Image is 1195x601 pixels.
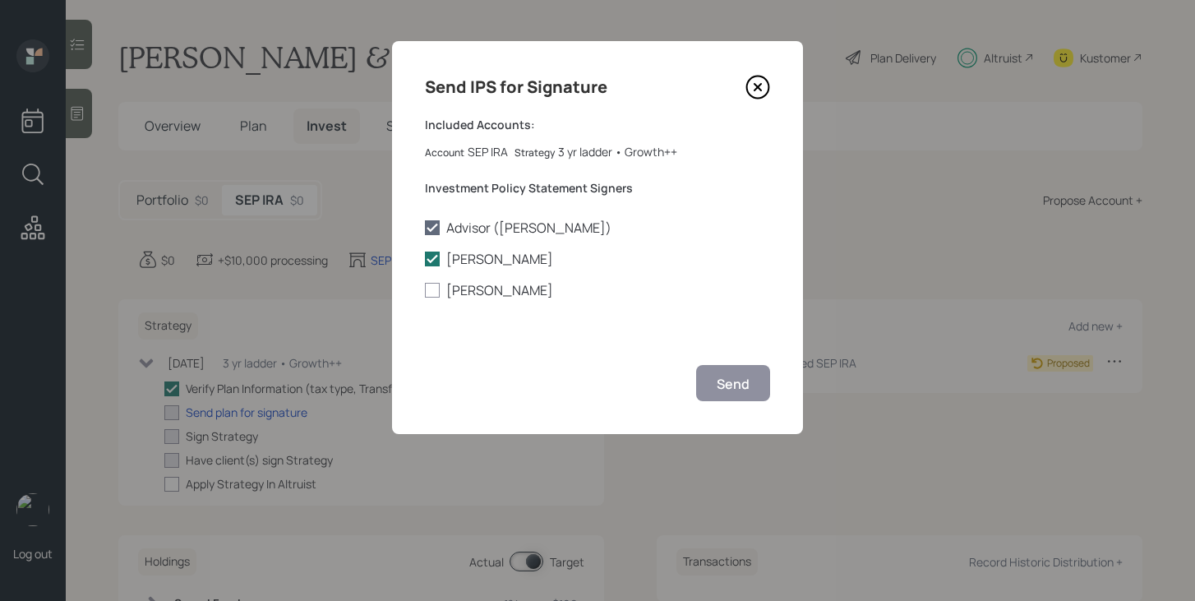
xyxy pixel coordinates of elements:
[425,219,770,237] label: Advisor ([PERSON_NAME])
[425,281,770,299] label: [PERSON_NAME]
[425,117,770,133] label: Included Accounts:
[425,180,770,196] label: Investment Policy Statement Signers
[425,146,464,160] label: Account
[696,365,770,400] button: Send
[425,74,607,100] h4: Send IPS for Signature
[425,250,770,268] label: [PERSON_NAME]
[468,143,508,160] div: SEP IRA
[717,375,750,393] div: Send
[558,143,677,160] div: 3 yr ladder • Growth++
[514,146,555,160] label: Strategy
